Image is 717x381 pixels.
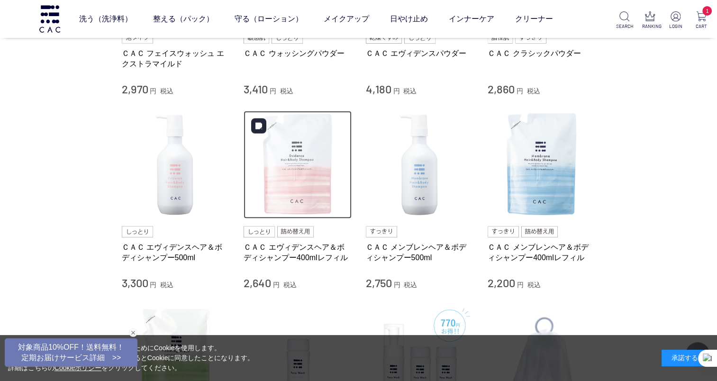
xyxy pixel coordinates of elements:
[153,6,213,32] a: 整える（パック）
[280,87,293,95] span: 税込
[393,87,399,95] span: 円
[642,11,658,30] a: RANKING
[270,87,276,95] span: 円
[366,276,392,290] span: 2,750
[160,87,173,95] span: 税込
[323,6,369,32] a: メイクアップ
[79,6,132,32] a: 洗う（洗浄料）
[122,226,153,237] img: しっとり
[390,6,427,32] a: 日やけ止め
[366,226,397,237] img: すっきり
[150,281,156,289] span: 円
[160,281,173,289] span: 税込
[693,11,709,30] a: 1 CART
[667,23,684,30] p: LOGIN
[517,87,523,95] span: 円
[122,48,230,69] a: ＣＡＣ フェイスウォッシュ エクストラマイルド
[642,23,658,30] p: RANKING
[150,87,156,95] span: 円
[403,87,417,95] span: 税込
[667,11,684,30] a: LOGIN
[38,5,62,32] img: logo
[393,281,400,289] span: 円
[448,6,494,32] a: インナーケア
[273,281,280,289] span: 円
[488,82,515,96] span: 2,860
[488,226,519,237] img: すっきり
[244,226,275,237] img: しっとり
[244,242,352,263] a: ＣＡＣ エヴィデンスヘア＆ボディシャンプー400mlレフィル
[693,23,709,30] p: CART
[702,6,712,16] span: 1
[616,23,633,30] p: SEARCH
[122,111,230,219] img: ＣＡＣ エヴィデンスヘア＆ボディシャンプー500ml
[366,82,391,96] span: 4,180
[244,111,352,219] img: ＣＡＣ エヴィデンスヘア＆ボディシャンプー400mlレフィル
[616,11,633,30] a: SEARCH
[366,242,474,263] a: ＣＡＣ メンブレンヘア＆ボディシャンプー500ml
[527,281,541,289] span: 税込
[244,276,271,290] span: 2,640
[488,276,515,290] span: 2,200
[366,111,474,219] img: ＣＡＣ メンブレンヘア＆ボディシャンプー500ml
[277,226,314,237] img: 詰め替え用
[283,281,297,289] span: 税込
[515,6,553,32] a: クリーナー
[366,48,474,58] a: ＣＡＣ エヴィデンスパウダー
[244,48,352,58] a: ＣＡＣ ウォッシングパウダー
[662,350,709,366] div: 承諾する
[488,242,596,263] a: ＣＡＣ メンブレンヘア＆ボディシャンプー400mlレフィル
[122,242,230,263] a: ＣＡＣ エヴィデンスヘア＆ボディシャンプー500ml
[488,111,596,219] img: ＣＡＣ メンブレンヘア＆ボディシャンプー400mlレフィル
[404,281,417,289] span: 税込
[122,82,148,96] span: 2,970
[517,281,524,289] span: 円
[122,276,148,290] span: 3,300
[234,6,302,32] a: 守る（ローション）
[521,226,558,237] img: 詰め替え用
[244,82,268,96] span: 3,410
[488,48,596,58] a: ＣＡＣ クラシックパウダー
[527,87,540,95] span: 税込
